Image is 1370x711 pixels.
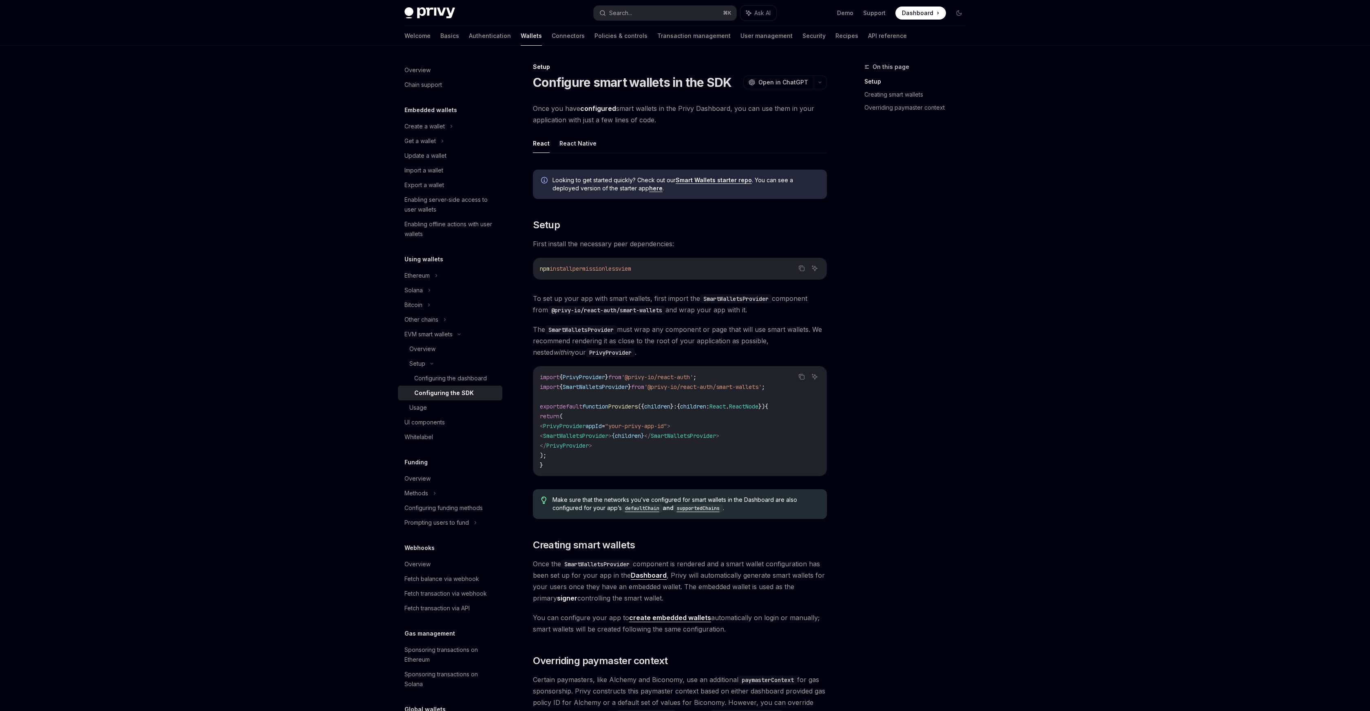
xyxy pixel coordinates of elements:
div: Overview [409,344,435,354]
div: Overview [404,474,431,484]
span: function [582,403,608,410]
div: Update a wallet [404,151,446,161]
span: On this page [873,62,909,72]
div: Prompting users to fund [404,518,469,528]
div: Configuring funding methods [404,503,483,513]
div: Ethereum [404,271,430,280]
span: } [605,373,608,381]
h5: Funding [404,457,428,467]
h5: Gas management [404,629,455,638]
a: Usage [398,400,502,415]
h5: Using wallets [404,254,443,264]
div: Fetch transaction via webhook [404,589,487,598]
code: supportedChains [674,504,723,512]
span: < [540,432,543,439]
a: Fetch transaction via API [398,601,502,616]
span: viem [618,265,631,272]
span: Dashboard [902,9,933,17]
a: Enabling server-side access to user wallets [398,192,502,217]
span: { [677,403,680,410]
code: SmartWalletsProvider [561,560,633,569]
span: return [540,413,559,420]
span: { [612,432,615,439]
span: Setup [533,219,560,232]
a: Chain support [398,77,502,92]
span: install [550,265,572,272]
a: Wallets [521,26,542,46]
span: default [559,403,582,410]
a: Overview [398,471,502,486]
span: ( [559,413,563,420]
a: Fetch transaction via webhook [398,586,502,601]
a: Configuring funding methods [398,501,502,515]
a: configured [580,104,616,113]
a: Overriding paymaster context [864,101,972,114]
span: children [615,432,641,439]
span: '@privy-io/react-auth/smart-wallets' [644,383,762,391]
span: > [589,442,592,449]
a: here [649,185,663,192]
span: } [670,403,674,410]
span: ⌘ K [723,10,731,16]
div: Solana [404,285,423,295]
a: Recipes [835,26,858,46]
a: Demo [837,9,853,17]
a: Support [863,9,886,17]
div: Usage [409,403,427,413]
button: Open in ChatGPT [743,75,813,89]
span: SmartWalletsProvider [543,432,608,439]
span: </ [644,432,651,439]
div: Import a wallet [404,166,443,175]
code: defaultChain [622,504,663,512]
span: export [540,403,559,410]
img: dark logo [404,7,455,19]
strong: signer [557,594,577,602]
span: } [540,461,543,469]
span: Open in ChatGPT [758,78,808,86]
div: Create a wallet [404,121,445,131]
h5: Embedded wallets [404,105,457,115]
span: Once you have smart wallets in the Privy Dashboard, you can use them in your application with jus... [533,103,827,126]
a: Connectors [552,26,585,46]
span: ; [693,373,696,381]
a: Setup [864,75,972,88]
a: User management [740,26,793,46]
button: Copy the contents from the code block [796,371,807,382]
a: Smart Wallets starter repo [676,177,752,184]
span: Providers [608,403,638,410]
span: > [716,432,719,439]
span: < [540,422,543,430]
span: Ask AI [754,9,771,17]
button: Toggle dark mode [952,7,966,20]
button: Ask AI [809,371,820,382]
div: Setup [533,63,827,71]
span: The must wrap any component or page that will use smart wallets. We recommend rendering it as clo... [533,324,827,358]
button: Copy the contents from the code block [796,263,807,274]
a: defaultChainandsupportedChains [622,504,723,511]
a: Dashboard [631,571,667,580]
code: SmartWalletsProvider [700,294,772,303]
div: Fetch balance via webhook [404,574,479,584]
a: Security [802,26,826,46]
span: To set up your app with smart wallets, first import the component from and wrap your app with it. [533,293,827,316]
span: </ [540,442,546,449]
a: Overview [398,557,502,572]
code: paymasterContext [738,676,797,685]
a: Welcome [404,26,431,46]
a: Configuring the SDK [398,386,502,400]
div: Enabling offline actions with user wallets [404,219,497,239]
em: within [553,348,571,356]
span: "your-privy-app-id" [605,422,667,430]
span: from [608,373,621,381]
span: Creating smart wallets [533,539,635,552]
div: Chain support [404,80,442,90]
span: Once the component is rendered and a smart wallet configuration has been set up for your app in t... [533,558,827,604]
span: PrivyProvider [543,422,586,430]
div: Sponsoring transactions on Solana [404,669,497,689]
a: Authentication [469,26,511,46]
span: : [674,403,677,410]
button: React Native [559,134,597,153]
span: from [631,383,644,391]
div: EVM smart wallets [404,329,453,339]
a: create embedded wallets [629,614,711,622]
